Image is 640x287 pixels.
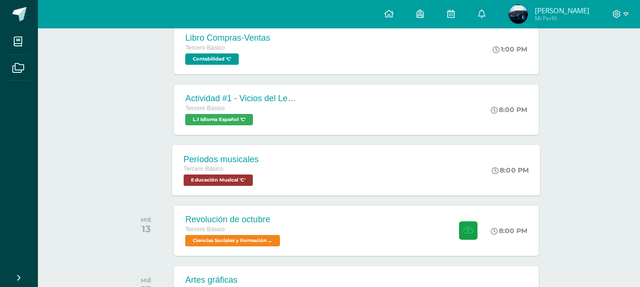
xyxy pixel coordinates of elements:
[141,277,152,284] div: MIÉ
[493,45,527,53] div: 1:00 PM
[185,235,280,246] span: Ciencias Sociales y Formación Ciudadana 'C'
[491,105,527,114] div: 8:00 PM
[184,174,253,186] span: Educación Musical 'C'
[535,14,589,22] span: Mi Perfil
[184,154,259,164] div: Períodos musicales
[185,33,270,43] div: Libro Compras-Ventas
[185,226,225,233] span: Tercero Básico
[141,217,152,223] div: MIÉ
[185,53,239,65] span: Contabilidad 'C'
[185,275,252,285] div: Artes gráficas
[185,114,253,125] span: L.1 Idioma Español 'C'
[491,226,527,235] div: 8:00 PM
[185,44,225,51] span: Tercero Básico
[185,215,282,225] div: Revolución de octubre
[509,5,528,24] img: 02a5f9f54c7fb86c9517f3725941b99c.png
[185,105,225,112] span: Tercero Básico
[141,223,152,235] div: 13
[492,166,529,174] div: 8:00 PM
[184,165,224,172] span: Tercero Básico
[535,6,589,15] span: [PERSON_NAME]
[185,94,299,104] div: Actividad #1 - Vicios del LenguaJe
